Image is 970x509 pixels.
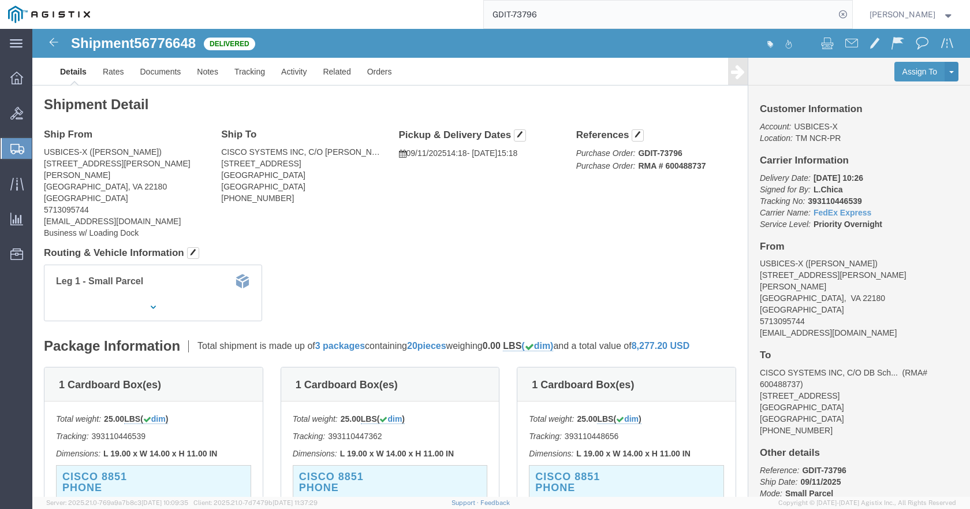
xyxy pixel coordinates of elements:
button: [PERSON_NAME] [869,8,954,21]
iframe: FS Legacy Container [32,29,970,497]
span: Server: 2025.21.0-769a9a7b8c3 [46,499,188,506]
span: [DATE] 11:37:29 [273,499,318,506]
a: Feedback [480,499,510,506]
span: Trent Grant [870,8,935,21]
span: Client: 2025.21.0-7d7479b [193,499,318,506]
span: Copyright © [DATE]-[DATE] Agistix Inc., All Rights Reserved [778,498,956,508]
a: Support [452,499,480,506]
img: logo [8,6,90,23]
input: Search for shipment number, reference number [484,1,835,28]
span: [DATE] 10:09:35 [141,499,188,506]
